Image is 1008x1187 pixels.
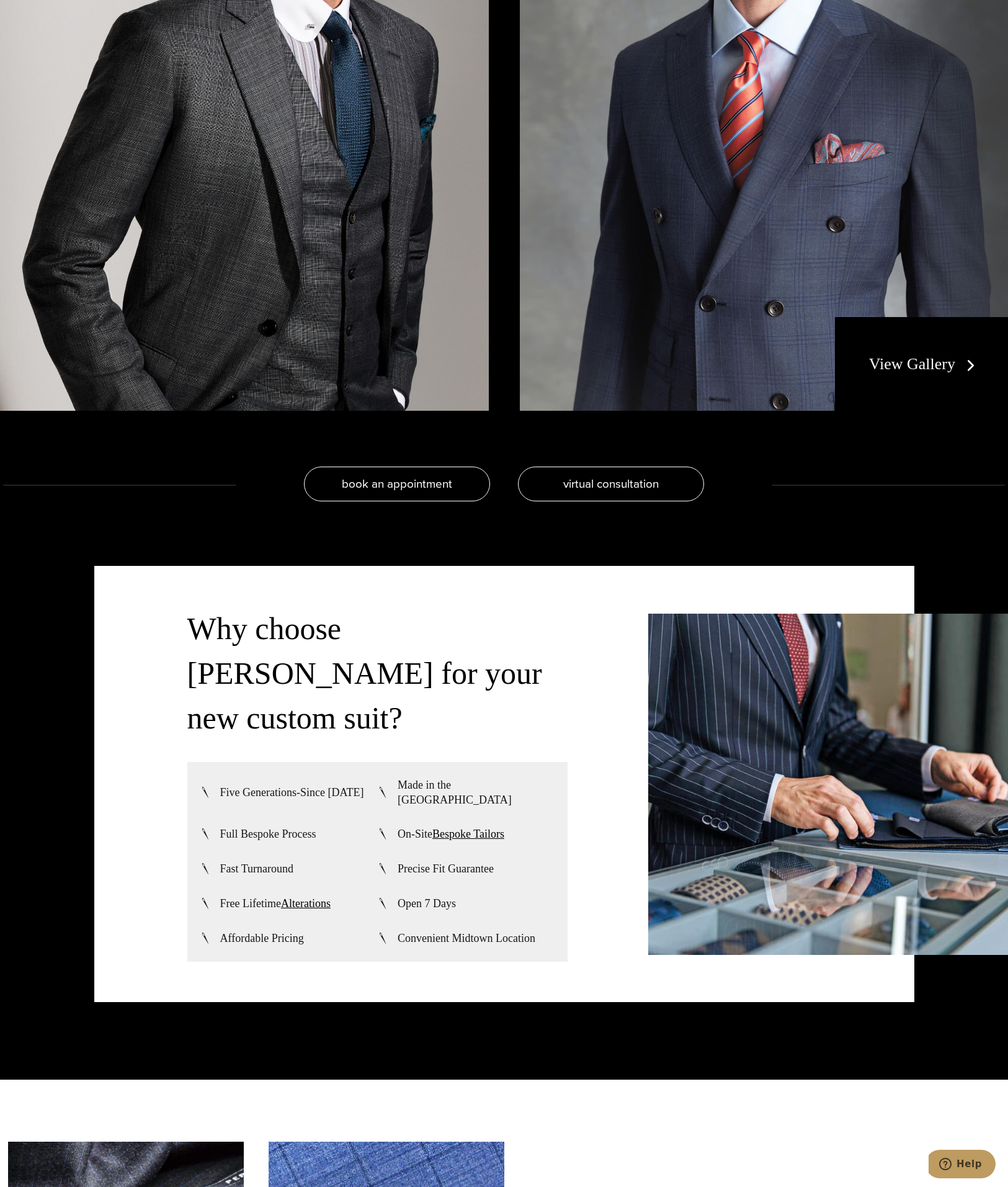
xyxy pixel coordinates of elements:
[398,896,456,911] span: Open 7 Days
[563,475,659,493] span: virtual consultation
[398,826,504,841] span: On-Site
[869,355,980,373] a: View Gallery
[342,475,452,493] span: book an appointment
[518,467,704,501] a: virtual consultation
[398,777,555,807] span: Made in the [GEOGRAPHIC_DATA]
[304,467,490,501] a: book an appointment
[432,828,504,840] a: Bespoke Tailors
[220,931,304,946] span: Affordable Pricing
[398,931,535,946] span: Convenient Midtown Location
[220,785,364,800] span: Five Generations-Since [DATE]
[281,897,331,910] a: Alterations
[220,861,294,876] span: Fast Turnaround
[220,896,331,911] span: Free Lifetime
[187,606,568,740] h3: Why choose [PERSON_NAME] for your new custom suit?
[398,861,494,876] span: Precise Fit Guarantee
[929,1150,996,1181] iframe: Opens a widget where you can chat to one of our agents
[220,826,316,841] span: Full Bespoke Process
